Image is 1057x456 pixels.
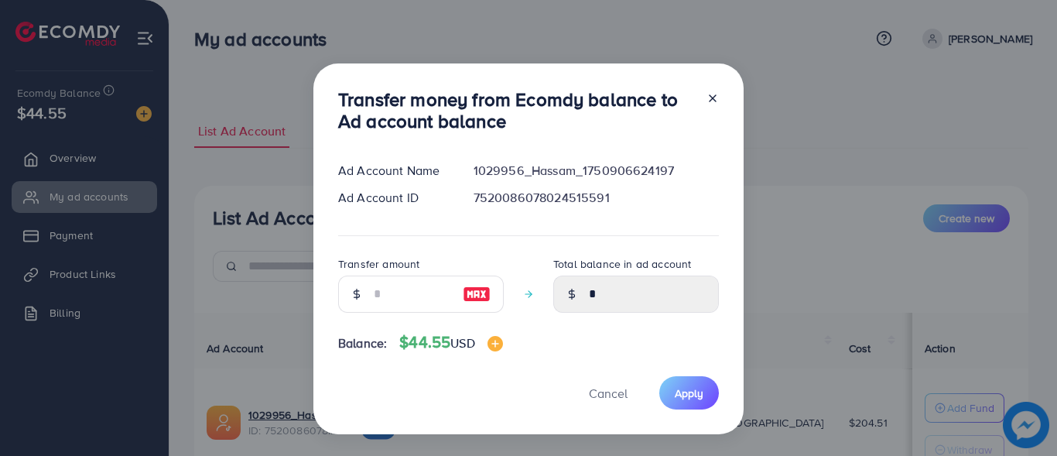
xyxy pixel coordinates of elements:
[338,334,387,352] span: Balance:
[553,256,691,272] label: Total balance in ad account
[570,376,647,410] button: Cancel
[338,256,419,272] label: Transfer amount
[461,162,731,180] div: 1029956_Hassam_1750906624197
[450,334,474,351] span: USD
[338,88,694,133] h3: Transfer money from Ecomdy balance to Ad account balance
[675,386,703,401] span: Apply
[399,333,502,352] h4: $44.55
[326,189,461,207] div: Ad Account ID
[487,336,503,351] img: image
[461,189,731,207] div: 7520086078024515591
[589,385,628,402] span: Cancel
[659,376,719,410] button: Apply
[463,285,491,303] img: image
[326,162,461,180] div: Ad Account Name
